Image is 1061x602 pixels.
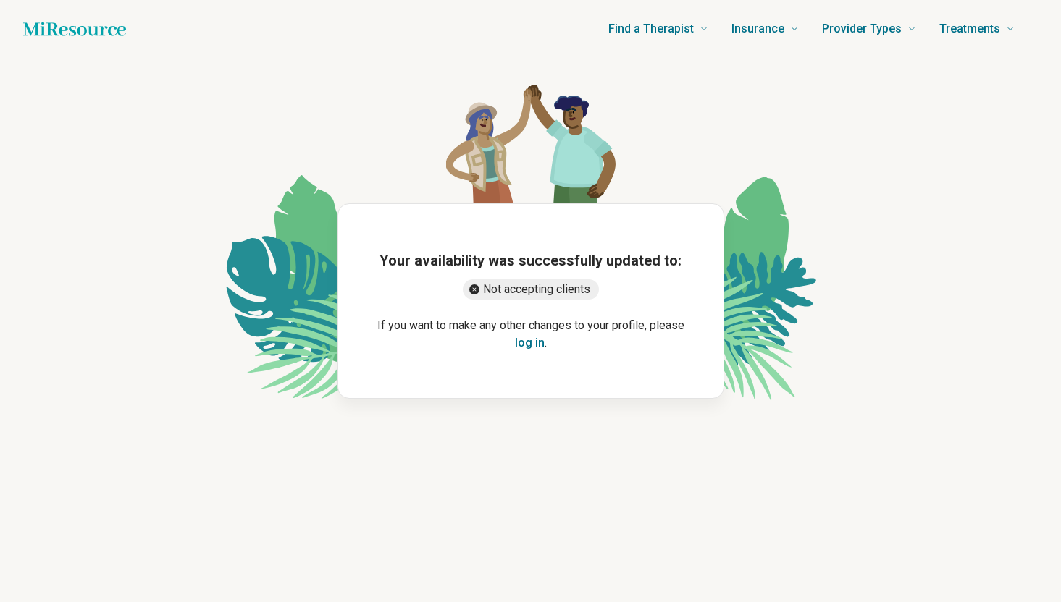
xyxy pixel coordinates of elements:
p: If you want to make any other changes to your profile, please . [361,317,700,352]
h1: Your availability was successfully updated to: [379,250,682,271]
span: Insurance [731,19,784,39]
a: Home page [23,14,126,43]
span: Find a Therapist [608,19,694,39]
button: log in [515,334,545,352]
div: Not accepting clients [463,279,599,300]
span: Provider Types [822,19,902,39]
span: Treatments [939,19,1000,39]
